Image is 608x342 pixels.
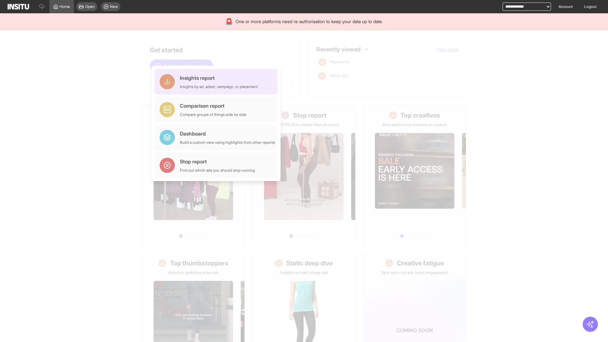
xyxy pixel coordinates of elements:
[60,4,70,9] span: Home
[236,18,383,25] span: One or more platforms need re-authorisation to keep your data up to date.
[180,74,258,82] div: Insights report
[180,102,246,110] div: Comparison report
[180,140,275,145] div: Build a custom view using highlights from other reports
[110,4,118,9] span: New
[180,84,258,89] div: Insights by ad, adset, campaign, or placement
[85,4,95,9] span: Open
[225,17,233,26] div: 🚨
[8,4,29,9] img: Logo
[180,168,255,173] div: Find out which ads you should stop running
[180,112,246,117] div: Compare groups of things side by side
[180,130,275,137] div: Dashboard
[180,158,255,165] div: Stop report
